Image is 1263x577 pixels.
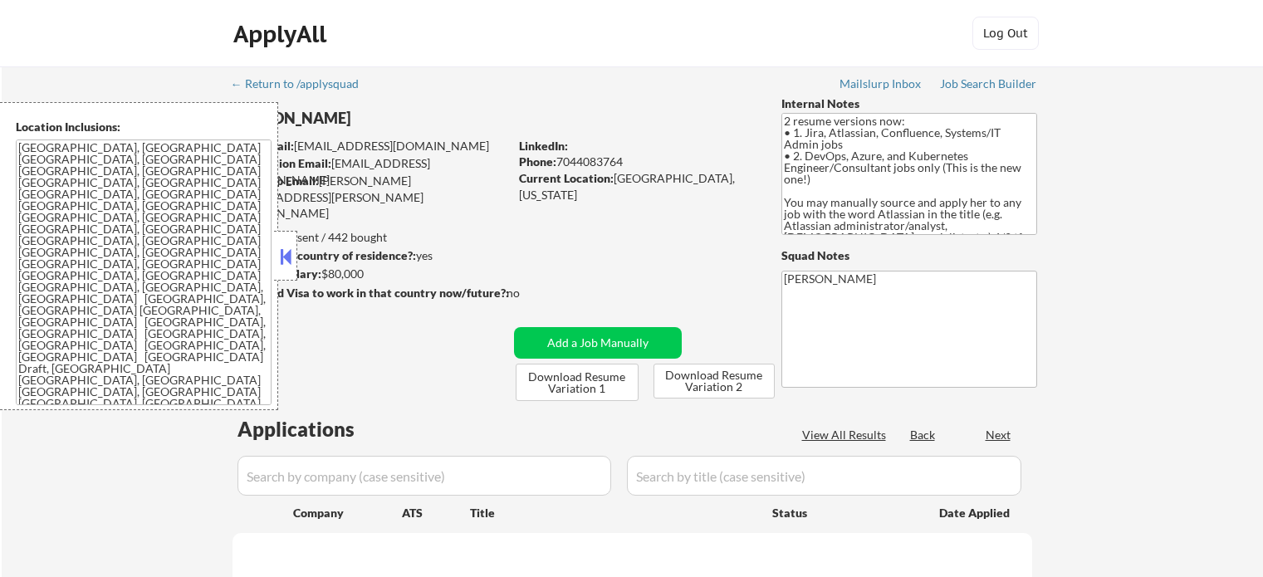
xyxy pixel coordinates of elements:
div: Next [986,427,1012,443]
div: no [507,285,554,301]
div: 7044083764 [519,154,754,170]
div: Mailslurp Inbox [840,78,923,90]
div: ATS [402,505,470,521]
strong: Phone: [519,154,556,169]
strong: Current Location: [519,171,614,185]
div: Applications [237,419,402,439]
div: ← Return to /applysquad [231,78,374,90]
a: ← Return to /applysquad [231,77,374,94]
button: Add a Job Manually [514,327,682,359]
strong: LinkedIn: [519,139,568,153]
div: [GEOGRAPHIC_DATA], [US_STATE] [519,170,754,203]
div: 330 sent / 442 bought [232,229,508,246]
div: Internal Notes [781,95,1037,112]
div: yes [232,247,503,264]
div: Status [772,497,915,527]
input: Search by company (case sensitive) [237,456,611,496]
div: Back [910,427,937,443]
div: Job Search Builder [940,78,1037,90]
strong: Will need Visa to work in that country now/future?: [233,286,509,300]
div: Title [470,505,756,521]
strong: Can work in country of residence?: [232,248,416,262]
a: Job Search Builder [940,77,1037,94]
div: Company [293,505,402,521]
button: Download Resume Variation 2 [654,364,775,399]
div: $80,000 [232,266,508,282]
input: Search by title (case sensitive) [627,456,1021,496]
div: [PERSON_NAME][EMAIL_ADDRESS][PERSON_NAME][DOMAIN_NAME] [233,173,508,222]
div: Date Applied [939,505,1012,521]
div: [PERSON_NAME] [233,108,574,129]
div: Location Inclusions: [16,119,272,135]
div: View All Results [802,427,891,443]
div: ApplyAll [233,20,331,48]
button: Download Resume Variation 1 [516,364,639,401]
div: Squad Notes [781,247,1037,264]
div: [EMAIL_ADDRESS][DOMAIN_NAME] [233,155,508,188]
a: Mailslurp Inbox [840,77,923,94]
button: Log Out [972,17,1039,50]
div: [EMAIL_ADDRESS][DOMAIN_NAME] [233,138,508,154]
